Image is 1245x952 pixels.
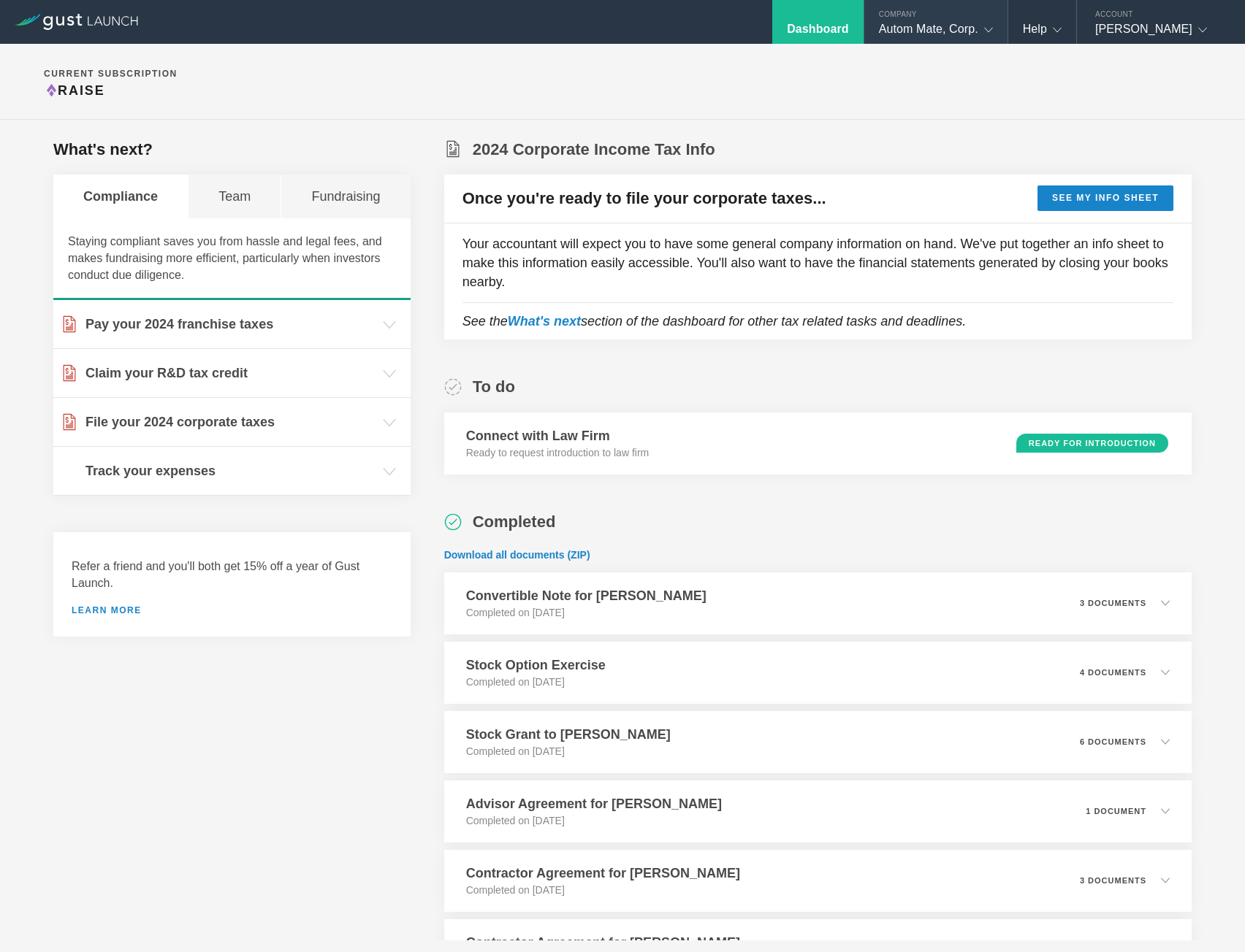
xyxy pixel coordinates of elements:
h3: Contractor Agreement for [PERSON_NAME] [466,864,740,883]
h3: Pay your 2024 franchise taxes [85,315,376,334]
div: Connect with Law FirmReady to request introduction to law firmReady for Introduction [444,412,1192,475]
div: Staying compliant saves you from hassle and legal fees, and makes fundraising more efficient, par... [53,218,411,300]
div: Compliance [53,174,189,218]
h2: To do [473,376,515,397]
div: [PERSON_NAME] [1095,22,1219,44]
div: Dashboard [787,22,848,44]
p: Completed on [DATE] [466,675,606,689]
a: Learn more [72,606,392,615]
p: Your accountant will expect you to have some general company information on hand. We've put toget... [462,234,1173,291]
h2: 2024 Corporate Income Tax Info [473,139,715,160]
p: 3 documents [1080,599,1146,607]
h3: Stock Grant to [PERSON_NAME] [466,725,671,744]
h2: Completed [473,511,556,532]
h3: Track your expenses [85,461,376,480]
h3: Connect with Law Firm [466,426,650,445]
div: Autom Mate, Corp. [879,22,993,44]
div: Help [1023,22,1062,44]
h2: Current Subscription [44,69,178,78]
p: Completed on [DATE] [466,813,722,828]
span: Raise [44,83,105,98]
div: Team [189,174,281,218]
h3: Refer a friend and you'll both get 15% off a year of Gust Launch. [72,558,392,591]
h3: Convertible Note for [PERSON_NAME] [466,586,707,605]
h3: Claim your R&D tax credit [85,364,376,383]
h3: Contractor Agreement for [PERSON_NAME] [466,933,740,952]
button: See my info sheet [1037,185,1173,211]
h3: File your 2024 corporate taxes [85,412,376,431]
div: Ready for Introduction [1016,434,1168,453]
p: Completed on [DATE] [466,744,671,759]
h3: Stock Option Exercise [466,656,606,675]
div: Fundraising [281,174,410,218]
p: 1 document [1086,807,1146,815]
a: Download all documents (ZIP) [444,549,590,561]
p: 4 documents [1080,669,1146,677]
p: 6 documents [1080,738,1146,746]
p: 3 documents [1080,877,1146,885]
a: What's next [508,314,581,329]
h2: What's next? [53,139,153,160]
h3: Advisor Agreement for [PERSON_NAME] [466,794,722,813]
h2: Once you're ready to file your corporate taxes... [462,188,826,209]
p: Completed on [DATE] [466,605,707,620]
p: Ready to request introduction to law firm [466,445,650,460]
em: See the section of the dashboard for other tax related tasks and deadlines. [462,314,967,329]
p: Completed on [DATE] [466,883,740,897]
